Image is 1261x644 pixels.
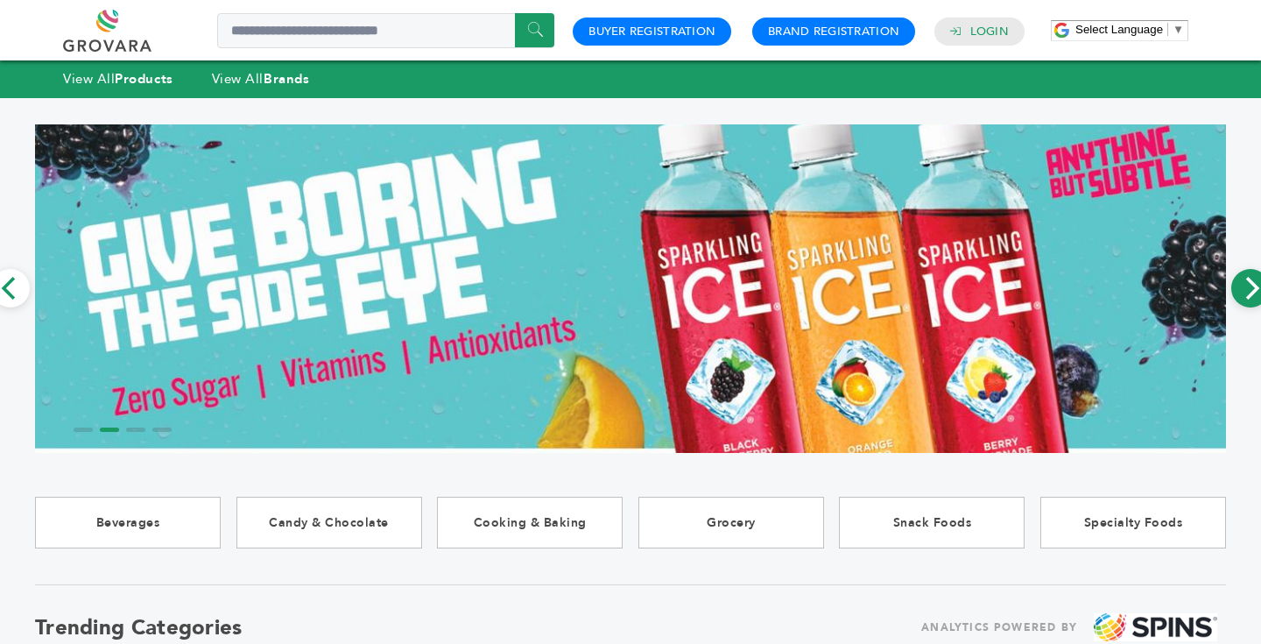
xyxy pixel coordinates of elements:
[437,497,623,548] a: Cooking & Baking
[35,102,1226,474] img: Marketplace Top Banner 2
[638,497,824,548] a: Grocery
[588,24,715,39] a: Buyer Registration
[1094,613,1217,642] img: spins.png
[212,70,310,88] a: View AllBrands
[35,497,221,548] a: Beverages
[1167,23,1168,36] span: ​
[74,428,93,432] li: Page dot 1
[35,613,243,642] h2: Trending Categories
[236,497,422,548] a: Candy & Chocolate
[839,497,1025,548] a: Snack Foods
[63,70,173,88] a: View AllProducts
[768,24,899,39] a: Brand Registration
[970,24,1009,39] a: Login
[1075,23,1163,36] span: Select Language
[1173,23,1184,36] span: ▼
[264,70,309,88] strong: Brands
[1040,497,1226,548] a: Specialty Foods
[217,13,554,48] input: Search a product or brand...
[126,428,145,432] li: Page dot 3
[152,428,172,432] li: Page dot 4
[100,428,119,432] li: Page dot 2
[1075,23,1184,36] a: Select Language​
[921,617,1077,639] span: ANALYTICS POWERED BY
[115,70,173,88] strong: Products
